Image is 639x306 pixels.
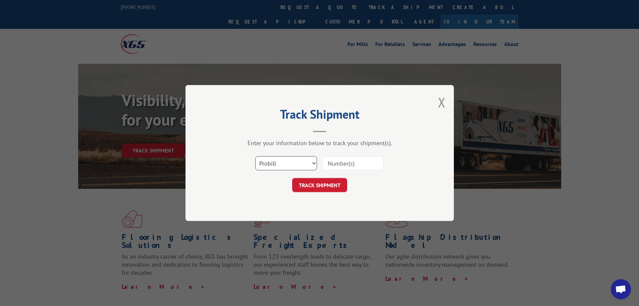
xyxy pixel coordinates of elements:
div: Open chat [611,279,631,299]
input: Number(s) [322,156,384,170]
button: TRACK SHIPMENT [292,178,347,192]
button: Close modal [438,93,445,111]
h2: Track Shipment [219,110,420,122]
div: Enter your information below to track your shipment(s). [219,139,420,147]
